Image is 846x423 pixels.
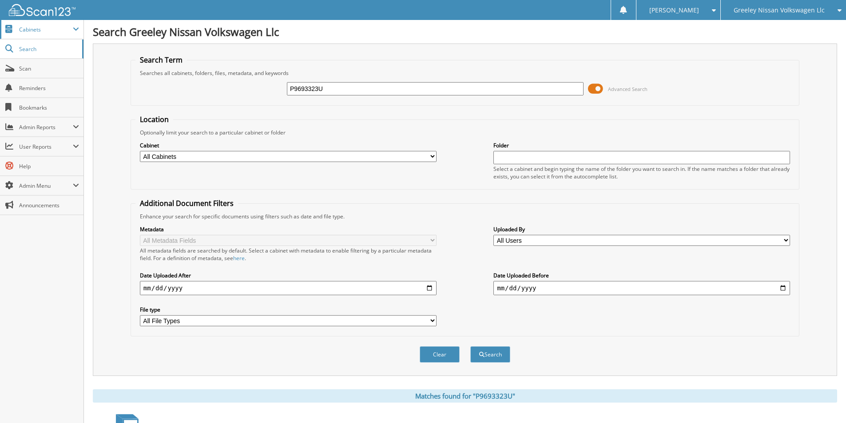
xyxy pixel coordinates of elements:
[493,281,790,295] input: end
[233,254,245,262] a: here
[493,225,790,233] label: Uploaded By
[135,129,794,136] div: Optionally limit your search to a particular cabinet or folder
[135,55,187,65] legend: Search Term
[19,84,79,92] span: Reminders
[135,213,794,220] div: Enhance your search for specific documents using filters such as date and file type.
[649,8,699,13] span: [PERSON_NAME]
[802,380,846,423] iframe: Chat Widget
[140,142,437,149] label: Cabinet
[140,281,437,295] input: start
[135,198,238,208] legend: Additional Document Filters
[734,8,825,13] span: Greeley Nissan Volkswagen Llc
[19,162,79,170] span: Help
[19,123,73,131] span: Admin Reports
[19,182,73,190] span: Admin Menu
[608,86,647,92] span: Advanced Search
[493,142,790,149] label: Folder
[19,26,73,33] span: Cabinets
[19,65,79,72] span: Scan
[19,143,73,150] span: User Reports
[93,389,837,403] div: Matches found for "P9693323U"
[470,346,510,363] button: Search
[493,272,790,279] label: Date Uploaded Before
[140,306,437,313] label: File type
[19,45,78,53] span: Search
[135,69,794,77] div: Searches all cabinets, folders, files, metadata, and keywords
[19,104,79,111] span: Bookmarks
[9,4,75,16] img: scan123-logo-white.svg
[93,24,837,39] h1: Search Greeley Nissan Volkswagen Llc
[140,272,437,279] label: Date Uploaded After
[19,202,79,209] span: Announcements
[140,247,437,262] div: All metadata fields are searched by default. Select a cabinet with metadata to enable filtering b...
[420,346,460,363] button: Clear
[140,225,437,233] label: Metadata
[135,115,173,124] legend: Location
[493,165,790,180] div: Select a cabinet and begin typing the name of the folder you want to search in. If the name match...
